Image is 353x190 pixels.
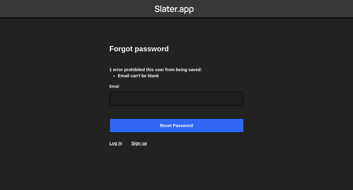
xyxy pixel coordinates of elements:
[110,83,119,90] label: Email
[110,119,244,133] input: Reset password
[110,141,122,146] a: Log in
[131,141,147,146] a: Sign up
[110,67,244,73] div: 1 error prohibited this user from being saved:
[118,73,244,79] li: Email can't be blank
[110,44,244,54] h2: Forgot password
